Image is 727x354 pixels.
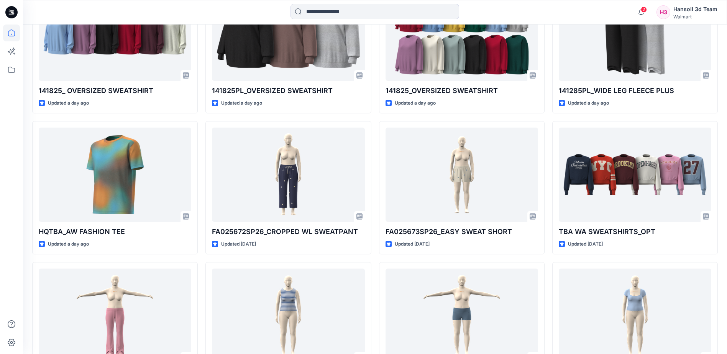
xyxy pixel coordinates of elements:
p: Updated a day ago [221,99,262,107]
p: Updated [DATE] [221,240,256,248]
p: 141825_ OVERSIZED SWEATSHIRT [39,85,191,96]
p: Updated [DATE] [395,240,430,248]
span: 2 [641,7,647,13]
p: FA025672SP26_CROPPED WL SWEATPANT [212,226,364,237]
p: 141825PL_OVERSIZED SWEATSHIRT [212,85,364,96]
a: FA025673SP26_EASY SWEAT SHORT [386,128,538,221]
p: Updated a day ago [48,99,89,107]
p: HQTBA_AW FASHION TEE [39,226,191,237]
div: Walmart [673,14,717,20]
p: Updated [DATE] [568,240,603,248]
p: 141285PL_WIDE LEG FLEECE PLUS [559,85,711,96]
div: Hansoll 3d Team [673,5,717,14]
p: FA025673SP26_EASY SWEAT SHORT [386,226,538,237]
a: TBA WA SWEATSHIRTS_OPT [559,128,711,221]
a: HQTBA_AW FASHION TEE [39,128,191,221]
p: Updated a day ago [568,99,609,107]
p: 141825_OVERSIZED SWEATSHIRT [386,85,538,96]
p: Updated a day ago [395,99,436,107]
p: TBA WA SWEATSHIRTS_OPT [559,226,711,237]
p: Updated a day ago [48,240,89,248]
div: H3 [656,5,670,19]
a: FA025672SP26_CROPPED WL SWEATPANT [212,128,364,221]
